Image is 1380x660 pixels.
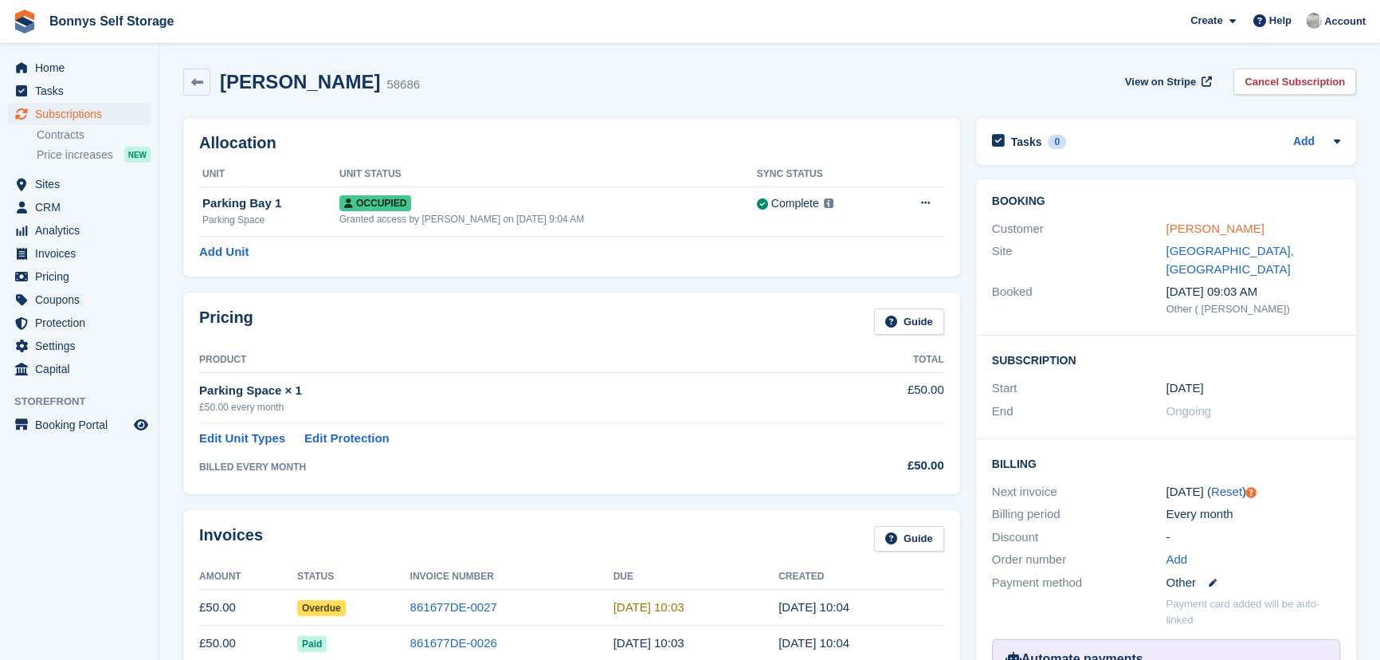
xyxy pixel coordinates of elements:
[824,457,944,475] div: £50.00
[874,526,944,552] a: Guide
[8,242,151,265] a: menu
[1166,574,1340,592] div: Other
[35,173,131,195] span: Sites
[410,636,497,650] a: 861677DE-0026
[874,308,944,335] a: Guide
[199,430,285,448] a: Edit Unit Types
[297,564,410,590] th: Status
[1011,135,1042,149] h2: Tasks
[199,526,263,552] h2: Invoices
[1211,485,1242,498] a: Reset
[202,194,339,213] div: Parking Bay 1
[199,400,824,414] div: £50.00 every month
[992,574,1166,592] div: Payment method
[8,57,151,79] a: menu
[1166,483,1340,501] div: [DATE] ( )
[8,289,151,311] a: menu
[8,80,151,102] a: menu
[1166,301,1340,317] div: Other ( [PERSON_NAME])
[1048,135,1066,149] div: 0
[614,564,779,590] th: Due
[386,76,420,94] div: 58686
[1166,283,1340,301] div: [DATE] 09:03 AM
[199,134,944,152] h2: Allocation
[8,265,151,288] a: menu
[992,352,1340,367] h2: Subscription
[8,219,151,242] a: menu
[992,403,1166,421] div: End
[8,173,151,195] a: menu
[410,600,497,614] a: 861677DE-0027
[1269,13,1292,29] span: Help
[778,600,849,614] time: 2025-08-29 09:04:11 UTC
[35,103,131,125] span: Subscriptions
[8,335,151,357] a: menu
[199,243,249,261] a: Add Unit
[304,430,390,448] a: Edit Protection
[14,394,159,410] span: Storefront
[35,312,131,334] span: Protection
[131,415,151,434] a: Preview store
[35,80,131,102] span: Tasks
[824,348,944,373] th: Total
[35,289,131,311] span: Coupons
[199,348,824,373] th: Product
[35,335,131,357] span: Settings
[1166,379,1203,398] time: 2024-10-29 01:00:00 UTC
[202,213,339,227] div: Parking Space
[339,195,411,211] span: Occupied
[297,600,346,616] span: Overdue
[1166,551,1187,569] a: Add
[37,128,151,143] a: Contracts
[1166,528,1340,547] div: -
[8,103,151,125] a: menu
[771,195,819,212] div: Complete
[8,312,151,334] a: menu
[339,162,757,187] th: Unit Status
[824,372,944,422] td: £50.00
[1244,485,1258,500] div: Tooltip anchor
[199,382,824,400] div: Parking Space × 1
[757,162,888,187] th: Sync Status
[1324,14,1366,29] span: Account
[35,414,131,436] span: Booking Portal
[1125,74,1196,90] span: View on Stripe
[8,414,151,436] a: menu
[35,265,131,288] span: Pricing
[1306,13,1322,29] img: James Bonny
[992,283,1166,316] div: Booked
[992,379,1166,398] div: Start
[614,636,684,650] time: 2025-07-30 09:03:40 UTC
[1166,244,1293,276] a: [GEOGRAPHIC_DATA], [GEOGRAPHIC_DATA]
[1190,13,1222,29] span: Create
[124,147,151,163] div: NEW
[339,212,757,226] div: Granted access by [PERSON_NAME] on [DATE] 9:04 AM
[824,198,833,208] img: icon-info-grey-7440780725fd019a000dd9b08b2336e03edf1995a4989e88bcd33f0948082b44.svg
[199,460,824,474] div: BILLED EVERY MONTH
[992,195,1340,208] h2: Booking
[992,483,1166,501] div: Next invoice
[992,505,1166,524] div: Billing period
[992,528,1166,547] div: Discount
[992,220,1166,238] div: Customer
[199,590,297,626] td: £50.00
[297,636,327,652] span: Paid
[992,455,1340,471] h2: Billing
[1166,404,1211,418] span: Ongoing
[37,147,113,163] span: Price increases
[199,564,297,590] th: Amount
[1233,69,1356,95] a: Cancel Subscription
[410,564,614,590] th: Invoice Number
[8,196,151,218] a: menu
[8,358,151,380] a: menu
[1166,596,1340,627] p: Payment card added will be auto-linked
[992,551,1166,569] div: Order number
[992,242,1166,278] div: Site
[220,71,380,92] h2: [PERSON_NAME]
[35,57,131,79] span: Home
[199,162,339,187] th: Unit
[1293,133,1315,151] a: Add
[13,10,37,33] img: stora-icon-8386f47178a22dfd0bd8f6a31ec36ba5ce8667c1dd55bd0f319d3a0aa187defe.svg
[778,564,944,590] th: Created
[35,196,131,218] span: CRM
